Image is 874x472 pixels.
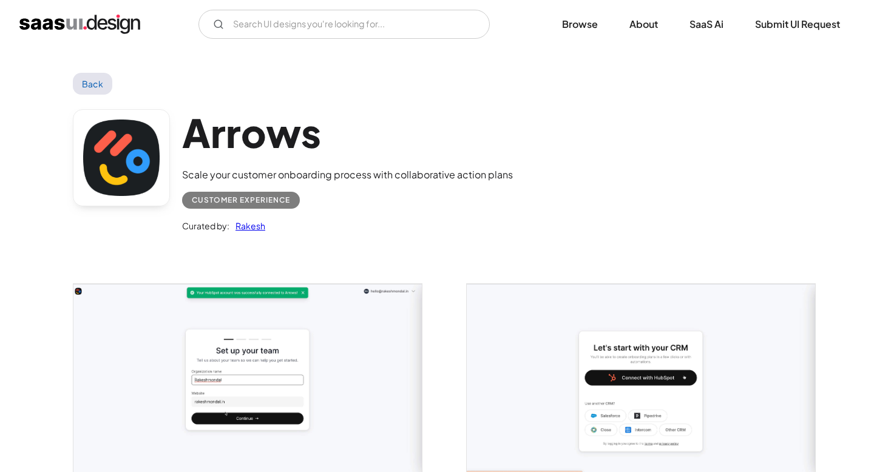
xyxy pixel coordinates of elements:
[182,218,229,233] div: Curated by:
[73,73,112,95] a: Back
[615,11,672,38] a: About
[547,11,612,38] a: Browse
[182,167,513,182] div: Scale your customer onboarding process with collaborative action plans
[740,11,855,38] a: Submit UI Request
[182,109,513,156] h1: Arrows
[198,10,490,39] input: Search UI designs you're looking for...
[198,10,490,39] form: Email Form
[192,193,290,207] div: Customer Experience
[19,15,140,34] a: home
[229,218,265,233] a: Rakesh
[675,11,738,38] a: SaaS Ai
